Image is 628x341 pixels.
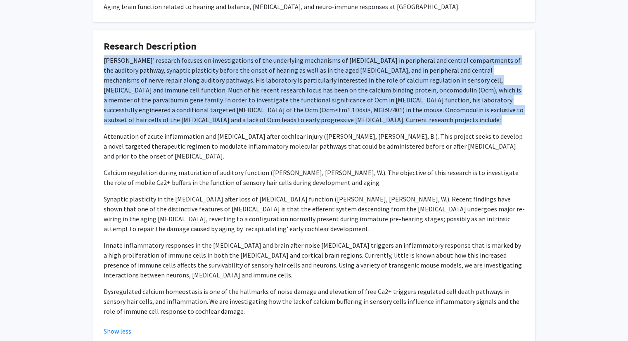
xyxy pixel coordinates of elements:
button: Show less [104,326,131,336]
p: Synaptic plasticity in the [MEDICAL_DATA] after loss of [MEDICAL_DATA] function ([PERSON_NAME], [... [104,194,525,234]
div: Aging brain function related to hearing and balance, [MEDICAL_DATA], and neuro-immune responses a... [104,2,525,12]
p: Calcium regulation during maturation of auditory function ([PERSON_NAME], [PERSON_NAME], W.). The... [104,168,525,187]
span: [PERSON_NAME]' research focuses on investigations of the underlying mechanisms of [MEDICAL_DATA] ... [104,56,524,124]
iframe: Chat [6,304,35,335]
p: Attenuation of acute inflammation and [MEDICAL_DATA] after cochlear injury ([PERSON_NAME], [PERSO... [104,131,525,161]
p: Innate inflammatory responses in the [MEDICAL_DATA] and brain after noise [MEDICAL_DATA] triggers... [104,240,525,280]
p: Dysregulated calcium homeostasis is one of the hallmarks of noise damage and elevation of free Ca... [104,287,525,316]
h4: Research Description [104,40,525,52]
